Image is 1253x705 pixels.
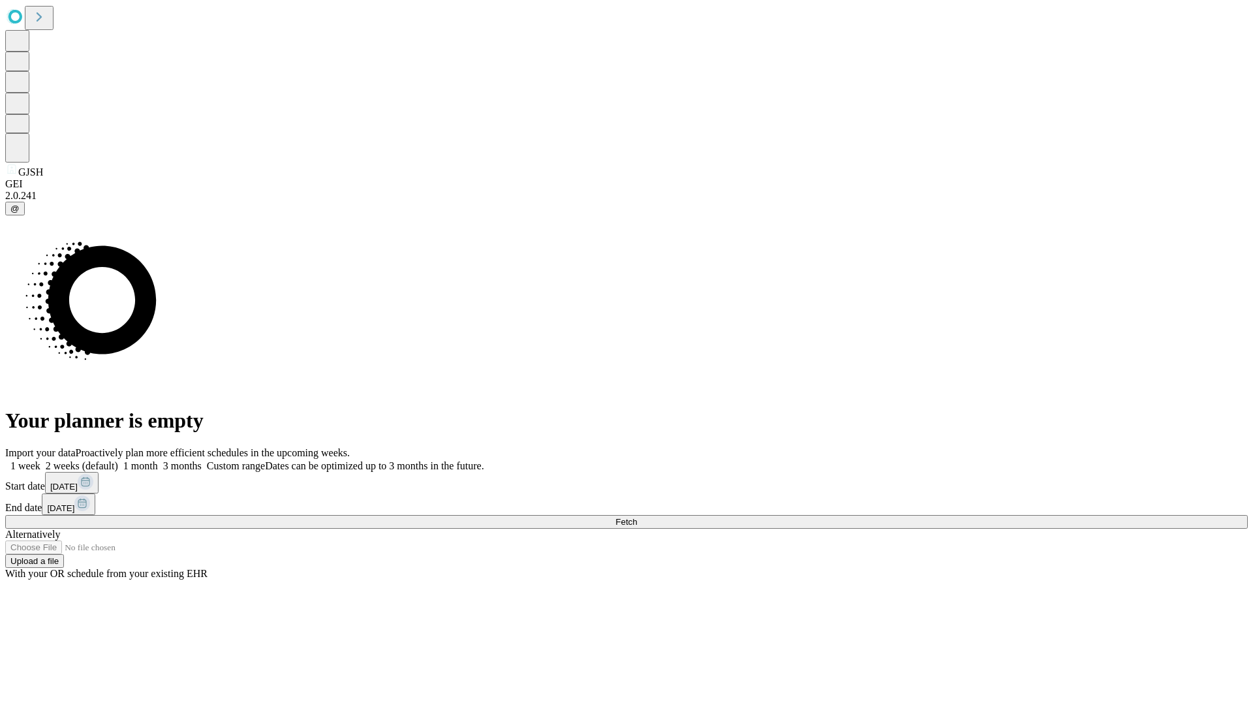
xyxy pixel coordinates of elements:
span: Fetch [615,517,637,527]
span: @ [10,204,20,213]
span: Dates can be optimized up to 3 months in the future. [265,460,484,471]
span: [DATE] [47,503,74,513]
span: 1 week [10,460,40,471]
span: Alternatively [5,529,60,540]
button: [DATE] [42,493,95,515]
div: 2.0.241 [5,190,1248,202]
div: Start date [5,472,1248,493]
span: GJSH [18,166,43,178]
span: With your OR schedule from your existing EHR [5,568,208,579]
button: Fetch [5,515,1248,529]
span: [DATE] [50,482,78,492]
span: Proactively plan more efficient schedules in the upcoming weeks. [76,447,350,458]
h1: Your planner is empty [5,409,1248,433]
span: 2 weeks (default) [46,460,118,471]
button: [DATE] [45,472,99,493]
span: Custom range [207,460,265,471]
div: End date [5,493,1248,515]
span: 3 months [163,460,202,471]
div: GEI [5,178,1248,190]
button: Upload a file [5,554,64,568]
span: Import your data [5,447,76,458]
span: 1 month [123,460,158,471]
button: @ [5,202,25,215]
